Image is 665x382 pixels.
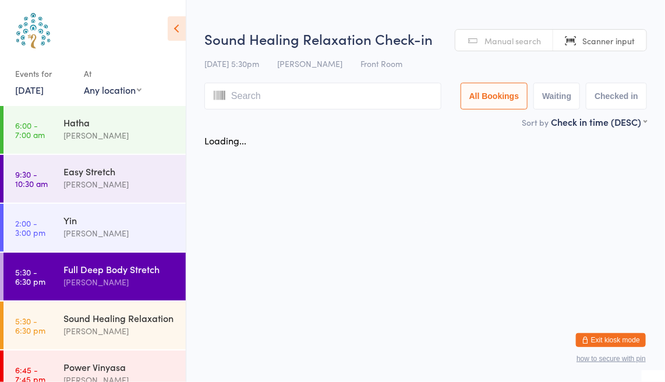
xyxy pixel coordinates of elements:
[15,121,45,139] time: 6:00 - 7:00 am
[3,302,186,349] a: 5:30 -6:30 pmSound Healing Relaxation[PERSON_NAME]
[3,204,186,252] a: 2:00 -3:00 pmYin[PERSON_NAME]
[84,64,142,83] div: At
[15,169,48,188] time: 9:30 - 10:30 am
[461,83,528,109] button: All Bookings
[576,355,646,363] button: how to secure with pin
[63,227,176,240] div: [PERSON_NAME]
[15,83,44,96] a: [DATE]
[15,64,72,83] div: Events for
[63,178,176,191] div: [PERSON_NAME]
[582,35,635,47] span: Scanner input
[63,360,176,373] div: Power Vinyasa
[63,263,176,275] div: Full Deep Body Stretch
[204,58,259,69] span: [DATE] 5:30pm
[84,83,142,96] div: Any location
[3,155,186,203] a: 9:30 -10:30 amEasy Stretch[PERSON_NAME]
[15,316,45,335] time: 5:30 - 6:30 pm
[63,214,176,227] div: Yin
[576,333,646,347] button: Exit kiosk mode
[204,29,647,48] h2: Sound Healing Relaxation Check-in
[63,312,176,324] div: Sound Healing Relaxation
[15,267,45,286] time: 5:30 - 6:30 pm
[63,129,176,142] div: [PERSON_NAME]
[63,275,176,289] div: [PERSON_NAME]
[277,58,342,69] span: [PERSON_NAME]
[63,324,176,338] div: [PERSON_NAME]
[586,83,647,109] button: Checked in
[3,106,186,154] a: 6:00 -7:00 amHatha[PERSON_NAME]
[15,218,45,237] time: 2:00 - 3:00 pm
[12,9,55,52] img: Australian School of Meditation & Yoga
[63,116,176,129] div: Hatha
[204,83,441,109] input: Search
[533,83,580,109] button: Waiting
[484,35,541,47] span: Manual search
[360,58,402,69] span: Front Room
[3,253,186,300] a: 5:30 -6:30 pmFull Deep Body Stretch[PERSON_NAME]
[522,116,549,128] label: Sort by
[204,134,246,147] div: Loading...
[551,115,647,128] div: Check in time (DESC)
[63,165,176,178] div: Easy Stretch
